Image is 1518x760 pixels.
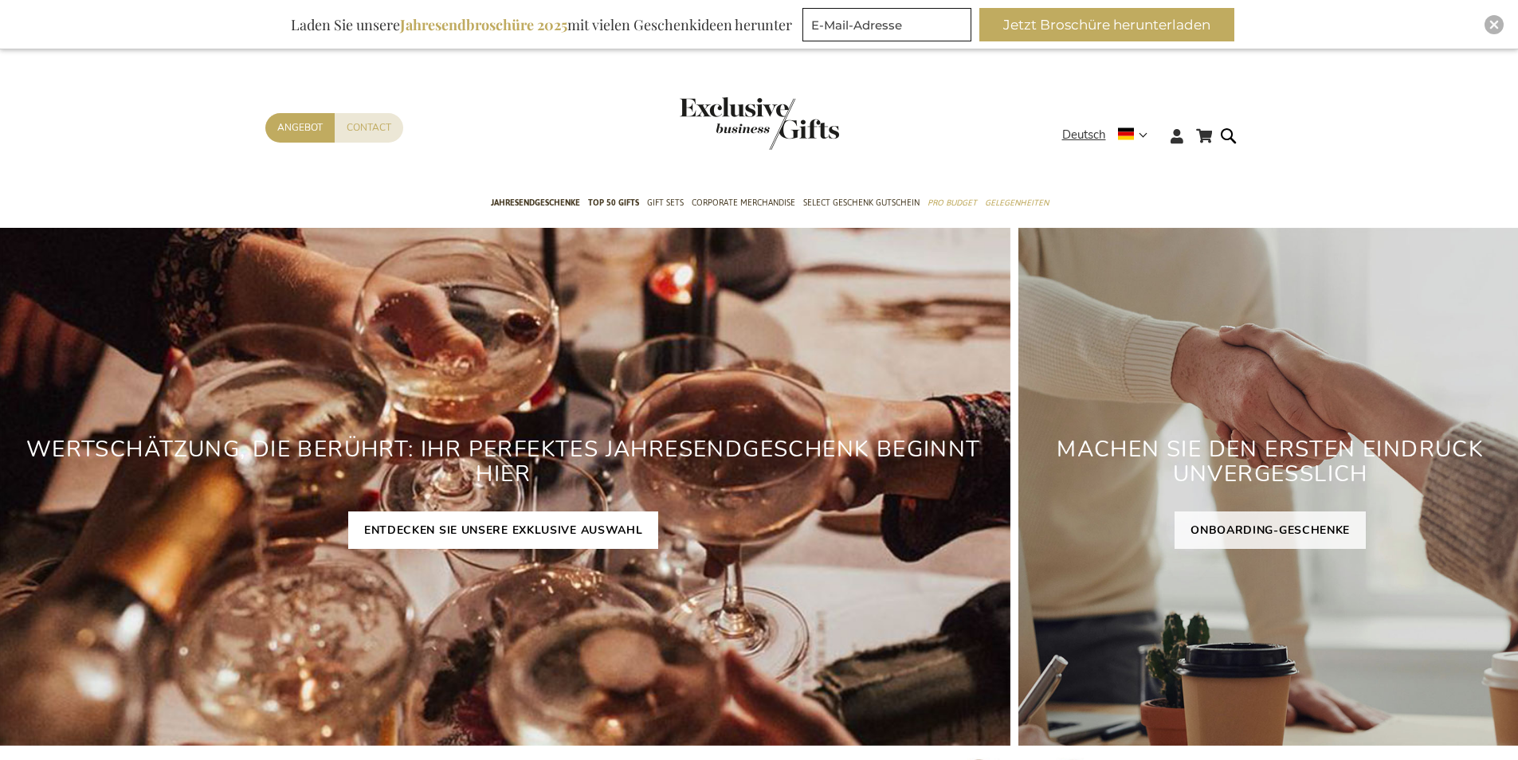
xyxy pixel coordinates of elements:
form: marketing offers and promotions [802,8,976,46]
b: Jahresendbroschüre 2025 [400,15,567,34]
div: Laden Sie unsere mit vielen Geschenkideen herunter [284,8,799,41]
input: E-Mail-Adresse [802,8,971,41]
div: Deutsch [1062,126,1158,144]
span: Select Geschenk Gutschein [803,194,920,211]
img: Close [1489,20,1499,29]
span: Gelegenheiten [985,194,1049,211]
a: ONBOARDING-GESCHENKE [1175,511,1366,549]
span: Pro Budget [928,194,977,211]
a: Angebot [265,113,335,143]
span: Jahresendgeschenke [491,194,580,211]
span: TOP 50 Gifts [588,194,639,211]
button: Jetzt Broschüre herunterladen [979,8,1234,41]
span: Gift Sets [647,194,684,211]
img: Exclusive Business gifts logo [680,97,839,150]
a: ENTDECKEN SIE UNSERE EXKLUSIVE AUSWAHL [348,511,659,549]
span: Corporate Merchandise [692,194,795,211]
a: Contact [335,113,403,143]
div: Close [1485,15,1504,34]
a: store logo [680,97,759,150]
span: Deutsch [1062,126,1106,144]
